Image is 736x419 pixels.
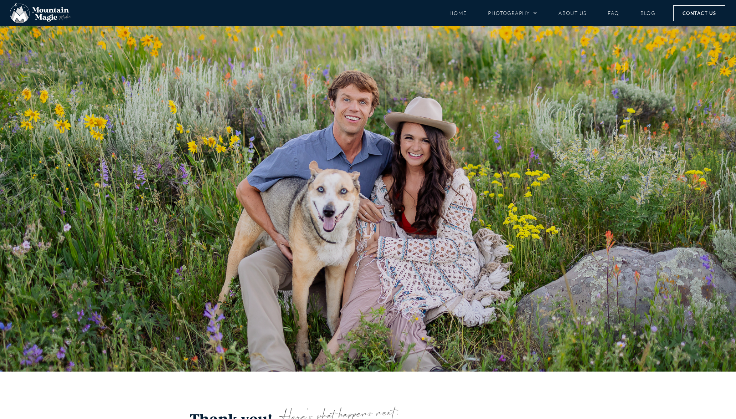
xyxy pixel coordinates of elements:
[673,5,725,21] a: Contact Us
[640,7,655,19] a: Blog
[449,7,655,19] nav: Menu
[10,3,71,24] img: Mountain Magic Media photography logo Crested Butte Photographer
[608,7,619,19] a: FAQ
[559,7,586,19] a: About Us
[449,7,467,19] a: Home
[683,9,716,17] span: Contact Us
[488,7,537,19] a: Photography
